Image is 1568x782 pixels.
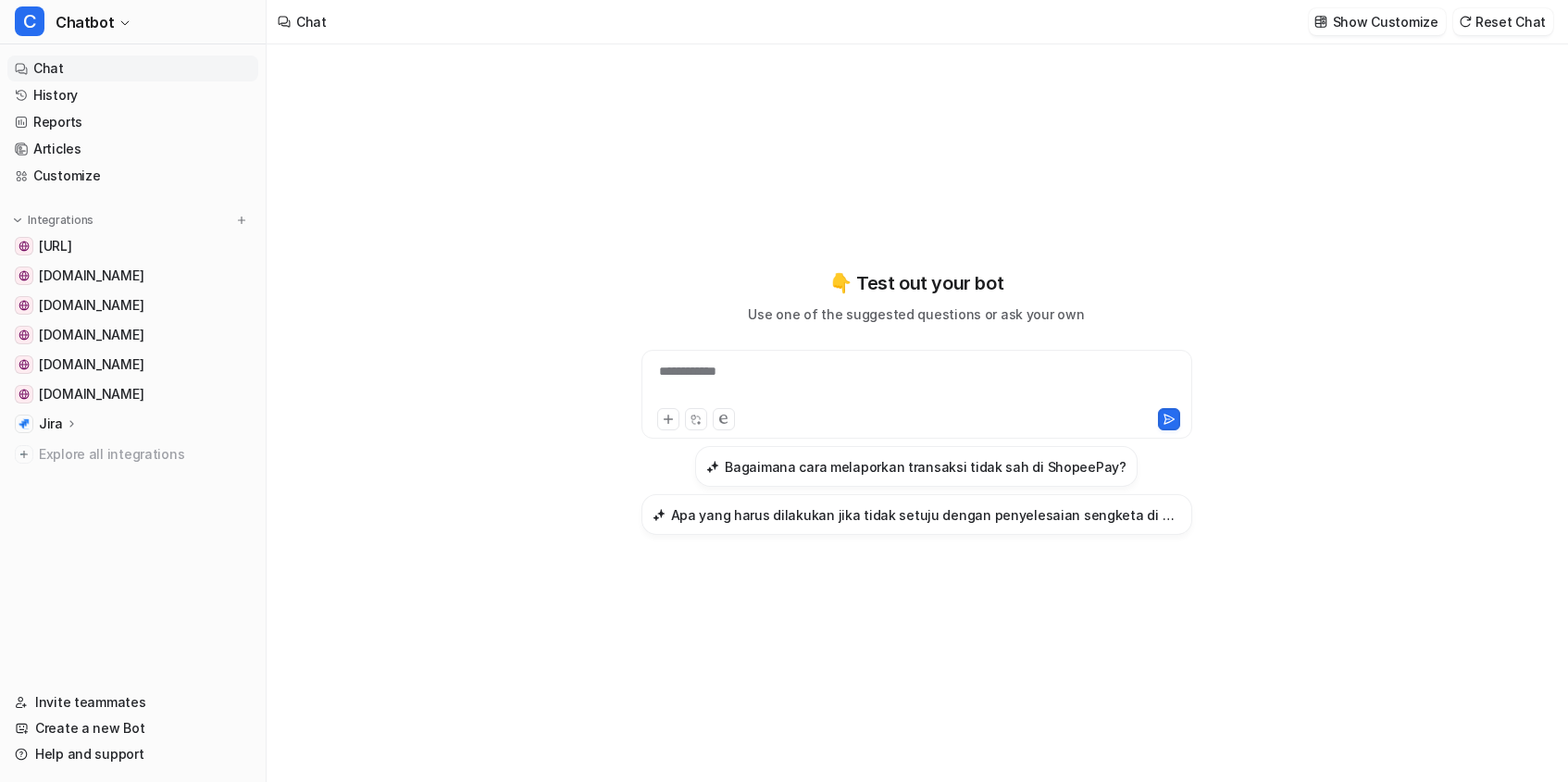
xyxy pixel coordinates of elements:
[39,355,143,374] span: [DOMAIN_NAME]
[706,460,719,474] img: Bagaimana cara melaporkan transaksi tidak sah di ShopeePay?
[19,329,30,341] img: seller.shopee.co.id
[1459,15,1472,29] img: reset
[7,322,258,348] a: seller.shopee.co.id[DOMAIN_NAME]
[19,300,30,311] img: help.shopee.co.id
[7,715,258,741] a: Create a new Bot
[7,82,258,108] a: History
[19,270,30,281] img: shopee.co.id
[7,163,258,189] a: Customize
[56,9,114,35] span: Chatbot
[653,508,666,522] img: Apa yang harus dilakukan jika tidak setuju dengan penyelesaian sengketa di Shopee?
[19,389,30,400] img: github.com
[748,304,1084,324] p: Use one of the suggested questions or ask your own
[235,214,248,227] img: menu_add.svg
[39,326,143,344] span: [DOMAIN_NAME]
[1309,8,1446,35] button: Show Customize
[695,446,1137,487] button: Bagaimana cara melaporkan transaksi tidak sah di ShopeePay?Bagaimana cara melaporkan transaksi ti...
[7,741,258,767] a: Help and support
[19,241,30,252] img: dashboard.eesel.ai
[39,440,251,469] span: Explore all integrations
[15,6,44,36] span: C
[39,237,72,255] span: [URL]
[641,494,1192,535] button: Apa yang harus dilakukan jika tidak setuju dengan penyelesaian sengketa di Shopee?Apa yang harus ...
[39,415,63,433] p: Jira
[7,56,258,81] a: Chat
[7,263,258,289] a: shopee.co.id[DOMAIN_NAME]
[39,267,143,285] span: [DOMAIN_NAME]
[7,441,258,467] a: Explore all integrations
[39,296,143,315] span: [DOMAIN_NAME]
[11,214,24,227] img: expand menu
[671,505,1181,525] h3: Apa yang harus dilakukan jika tidak setuju dengan penyelesaian sengketa di Shopee?
[7,292,258,318] a: help.shopee.co.id[DOMAIN_NAME]
[7,352,258,378] a: affiliate.shopee.co.id[DOMAIN_NAME]
[7,109,258,135] a: Reports
[19,359,30,370] img: affiliate.shopee.co.id
[296,12,327,31] div: Chat
[7,211,99,230] button: Integrations
[19,418,30,429] img: Jira
[7,381,258,407] a: github.com[DOMAIN_NAME]
[39,385,143,403] span: [DOMAIN_NAME]
[1453,8,1553,35] button: Reset Chat
[28,213,93,228] p: Integrations
[7,136,258,162] a: Articles
[7,689,258,715] a: Invite teammates
[829,269,1003,297] p: 👇 Test out your bot
[1333,12,1438,31] p: Show Customize
[1314,15,1327,29] img: customize
[725,457,1126,477] h3: Bagaimana cara melaporkan transaksi tidak sah di ShopeePay?
[15,445,33,464] img: explore all integrations
[7,233,258,259] a: dashboard.eesel.ai[URL]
